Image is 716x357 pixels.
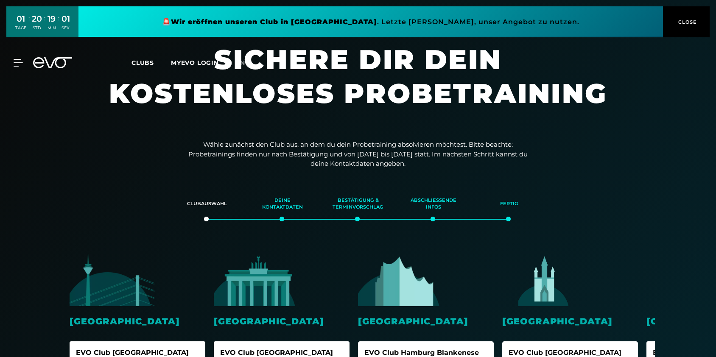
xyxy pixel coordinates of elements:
[32,13,42,25] div: 20
[406,192,461,215] div: Abschließende Infos
[15,13,26,25] div: 01
[214,253,299,306] img: evofitness
[28,14,30,36] div: :
[236,59,245,67] span: en
[44,14,45,36] div: :
[482,192,536,215] div: Fertig
[236,58,255,68] a: en
[188,140,528,169] p: Wähle zunächst den Club aus, an dem du dein Probetraining absolvieren möchtest. Bitte beachte: Pr...
[131,59,171,67] a: Clubs
[358,315,494,328] div: [GEOGRAPHIC_DATA]
[171,59,219,67] a: MYEVO LOGIN
[180,192,234,215] div: Clubauswahl
[62,13,70,25] div: 01
[70,315,205,328] div: [GEOGRAPHIC_DATA]
[502,253,587,306] img: evofitness
[663,6,710,37] button: CLOSE
[214,315,350,328] div: [GEOGRAPHIC_DATA]
[676,18,697,26] span: CLOSE
[131,59,154,67] span: Clubs
[331,192,385,215] div: Bestätigung & Terminvorschlag
[358,253,443,306] img: evofitness
[502,315,638,328] div: [GEOGRAPHIC_DATA]
[103,42,613,127] h1: Sichere dir dein kostenloses Probetraining
[15,25,26,31] div: TAGE
[70,253,154,306] img: evofitness
[48,25,56,31] div: MIN
[48,13,56,25] div: 19
[62,25,70,31] div: SEK
[255,192,310,215] div: Deine Kontaktdaten
[32,25,42,31] div: STD
[58,14,59,36] div: :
